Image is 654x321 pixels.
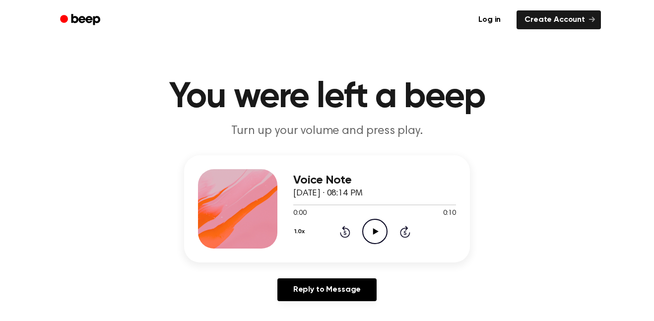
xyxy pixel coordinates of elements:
a: Reply to Message [277,278,377,301]
span: [DATE] · 08:14 PM [293,189,363,198]
span: 0:00 [293,208,306,219]
a: Log in [468,8,511,31]
p: Turn up your volume and press play. [136,123,518,139]
span: 0:10 [443,208,456,219]
button: 1.0x [293,223,308,240]
a: Beep [53,10,109,30]
h1: You were left a beep [73,79,581,115]
a: Create Account [517,10,601,29]
h3: Voice Note [293,174,456,187]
